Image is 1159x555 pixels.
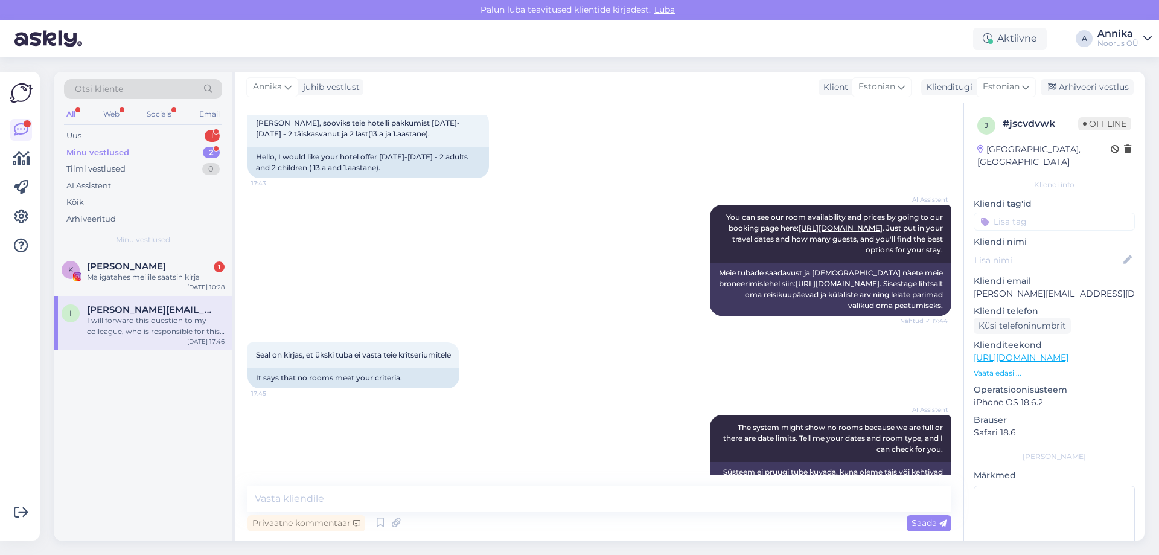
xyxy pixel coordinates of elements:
span: The system might show no rooms because we are full or there are date limits. Tell me your dates a... [723,423,945,454]
div: Klient [819,81,848,94]
div: Aktiivne [973,28,1047,50]
span: Estonian [858,80,895,94]
div: Kõik [66,196,84,208]
p: Märkmed [974,469,1135,482]
span: 17:43 [251,179,296,188]
p: Kliendi email [974,275,1135,287]
span: You can see our room availability and prices by going to our booking page here: . Just put in you... [726,213,945,254]
div: juhib vestlust [298,81,360,94]
div: 0 [202,163,220,175]
span: Saada [912,518,947,528]
a: [URL][DOMAIN_NAME] [974,352,1068,363]
span: Minu vestlused [116,234,170,245]
img: Askly Logo [10,82,33,104]
span: ingrid.jasmin08@gmail.com [87,304,212,315]
span: Nähtud ✓ 17:44 [900,316,948,326]
p: Klienditeekond [974,339,1135,351]
div: Kliendi info [974,179,1135,190]
span: Offline [1078,117,1131,130]
a: AnnikaNoorus OÜ [1097,29,1152,48]
div: [GEOGRAPHIC_DATA], [GEOGRAPHIC_DATA] [977,143,1111,168]
span: [PERSON_NAME], sooviks teie hotelli pakkumist [DATE]-[DATE] - 2 täiskasvanut ja 2 last(13.a ja 1.... [256,118,460,138]
div: Arhiveeri vestlus [1041,79,1134,95]
span: Seal on kirjas, et ükski tuba ei vasta teie kritseriumitele [256,350,451,359]
p: Vaata edasi ... [974,368,1135,379]
input: Lisa tag [974,213,1135,231]
span: 17:45 [251,389,296,398]
div: AI Assistent [66,180,111,192]
div: Süsteem ei pruugi tube kuvada, kuna oleme täis või kehtivad kuupäevapiirangud. [PERSON_NAME] mull... [710,462,951,504]
div: Email [197,106,222,122]
div: All [64,106,78,122]
div: I will forward this question to my colleague, who is responsible for this. The reply will be here... [87,315,225,337]
div: 1 [214,261,225,272]
span: K [68,265,74,274]
div: Tiimi vestlused [66,163,126,175]
span: Estonian [983,80,1020,94]
p: Brauser [974,414,1135,426]
div: Web [101,106,122,122]
div: Küsi telefoninumbrit [974,318,1071,334]
a: [URL][DOMAIN_NAME] [796,279,880,288]
span: Luba [651,4,678,15]
div: A [1076,30,1093,47]
div: Annika [1097,29,1138,39]
span: Annika [253,80,282,94]
span: Kristin Kerro [87,261,166,272]
div: Meie tubade saadavust ja [DEMOGRAPHIC_DATA] näete meie broneerimislehel siin: . Sisestage lihtsal... [710,263,951,316]
p: iPhone OS 18.6.2 [974,396,1135,409]
div: # jscvdvwk [1003,117,1078,131]
div: Hello, I would like your hotel offer [DATE]-[DATE] - 2 adults and 2 children ( 13.a and 1.aastane). [247,147,489,178]
div: 1 [205,130,220,142]
p: Safari 18.6 [974,426,1135,439]
p: Kliendi tag'id [974,197,1135,210]
span: i [69,309,72,318]
div: [DATE] 10:28 [187,283,225,292]
div: Uus [66,130,81,142]
span: AI Assistent [902,405,948,414]
div: Privaatne kommentaar [247,515,365,531]
div: 2 [203,147,220,159]
div: [PERSON_NAME] [974,451,1135,462]
input: Lisa nimi [974,254,1121,267]
div: Socials [144,106,174,122]
div: It says that no rooms meet your criteria. [247,368,459,388]
span: AI Assistent [902,195,948,204]
div: Noorus OÜ [1097,39,1138,48]
p: Kliendi telefon [974,305,1135,318]
div: Ma igatahes meilile saatsin kirja [87,272,225,283]
div: Arhiveeritud [66,213,116,225]
span: j [985,121,988,130]
div: [DATE] 17:46 [187,337,225,346]
a: [URL][DOMAIN_NAME] [799,223,883,233]
p: Kliendi nimi [974,236,1135,248]
p: Operatsioonisüsteem [974,383,1135,396]
span: Otsi kliente [75,83,123,95]
div: Minu vestlused [66,147,129,159]
p: [PERSON_NAME][EMAIL_ADDRESS][DOMAIN_NAME] [974,287,1135,300]
div: Klienditugi [921,81,972,94]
